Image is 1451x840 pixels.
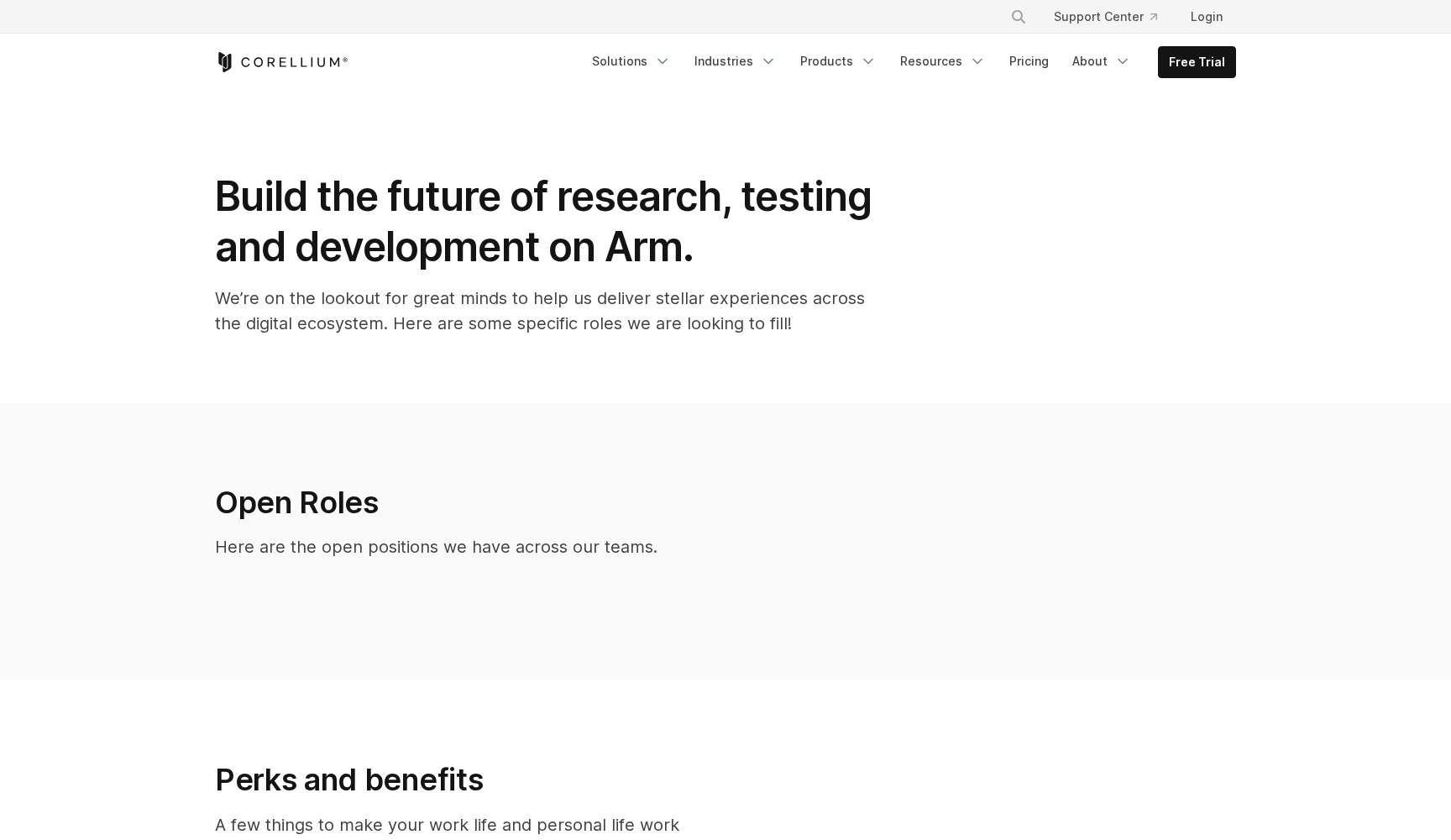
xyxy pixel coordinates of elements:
[582,46,681,76] a: Solutions
[1062,46,1141,76] a: About
[999,46,1059,76] a: Pricing
[215,52,348,72] a: Corellium Home
[1159,47,1235,77] a: Free Trial
[215,534,972,559] p: Here are the open positions we have across our teams.
[1040,2,1171,32] a: Support Center
[215,484,972,521] h2: Open Roles
[1003,2,1034,32] button: Search
[1177,2,1236,32] a: Login
[215,171,887,272] h1: Build the future of research, testing and development on Arm.
[215,761,709,798] h2: Perks and benefits
[890,46,996,76] a: Resources
[582,46,1236,78] div: Navigation Menu
[684,46,787,76] a: Industries
[790,46,887,76] a: Products
[215,286,887,336] p: We’re on the lookout for great minds to help us deliver stellar experiences across the digital ec...
[990,2,1236,32] div: Navigation Menu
